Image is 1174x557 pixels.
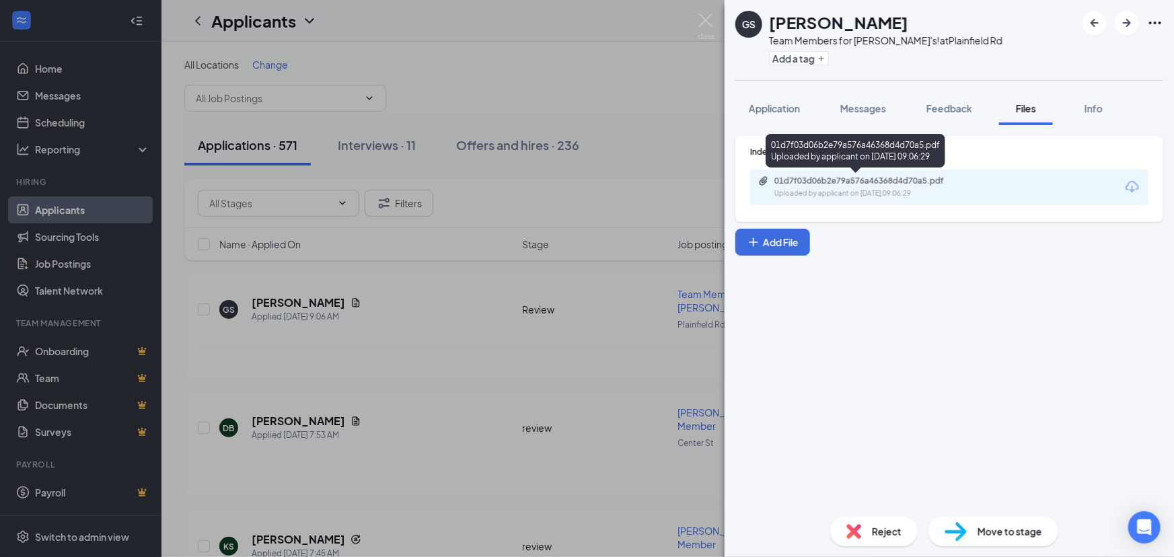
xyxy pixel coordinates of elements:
[817,54,826,63] svg: Plus
[1128,511,1161,544] div: Open Intercom Messenger
[769,11,908,34] h1: [PERSON_NAME]
[1087,15,1103,31] svg: ArrowLeftNew
[1119,15,1135,31] svg: ArrowRight
[735,229,810,256] button: Add FilePlus
[742,17,756,31] div: GS
[774,176,963,186] div: 01d7f03d06b2e79a576a46368d4d70a5.pdf
[1083,11,1107,35] button: ArrowLeftNew
[758,176,976,199] a: Paperclip01d7f03d06b2e79a576a46368d4d70a5.pdfUploaded by applicant on [DATE] 09:06:29
[769,34,1002,47] div: Team Members for [PERSON_NAME]'s! at Plainfield Rd
[766,134,945,168] div: 01d7f03d06b2e79a576a46368d4d70a5.pdf Uploaded by applicant on [DATE] 09:06:29
[978,524,1042,539] span: Move to stage
[750,146,1148,157] div: Indeed Resume
[758,176,769,186] svg: Paperclip
[1124,179,1140,195] svg: Download
[1115,11,1139,35] button: ArrowRight
[1016,102,1036,114] span: Files
[749,102,800,114] span: Application
[1147,15,1163,31] svg: Ellipses
[769,51,829,65] button: PlusAdd a tag
[747,235,760,249] svg: Plus
[1085,102,1103,114] span: Info
[872,524,902,539] span: Reject
[774,188,976,199] div: Uploaded by applicant on [DATE] 09:06:29
[840,102,886,114] span: Messages
[926,102,972,114] span: Feedback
